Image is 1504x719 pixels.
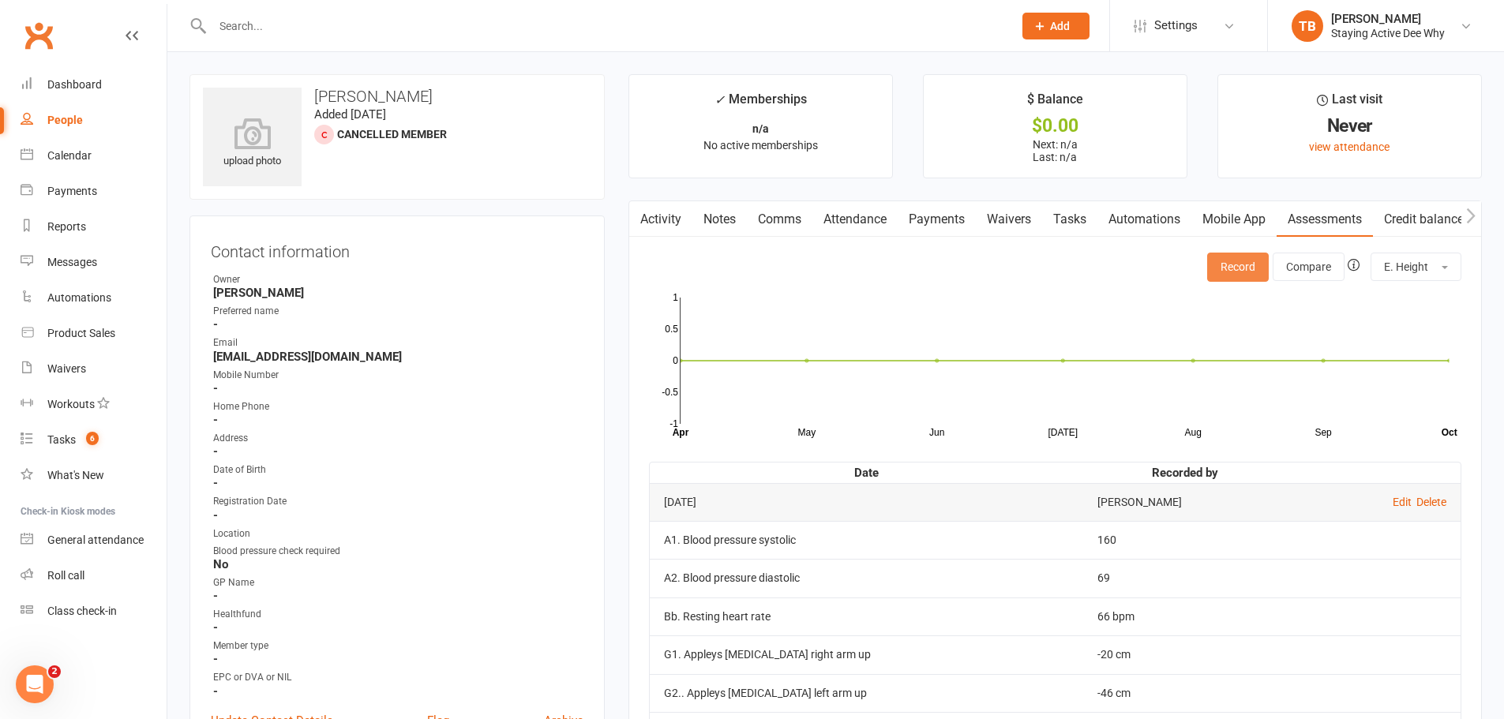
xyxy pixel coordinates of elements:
td: A2. Blood pressure diastolic [650,559,1084,597]
strong: - [213,684,583,698]
div: Automations [47,291,111,304]
strong: [EMAIL_ADDRESS][DOMAIN_NAME] [213,350,583,364]
div: Member type [213,638,583,653]
div: What's New [47,469,104,481]
a: Payments [21,174,167,209]
a: Activity [629,201,692,238]
strong: - [213,620,583,635]
a: Workouts [21,387,167,422]
a: Tasks [1042,201,1097,238]
div: People [47,114,83,126]
td: G1. Appleys [MEDICAL_DATA] right arm up [650,635,1084,673]
th: Date [650,462,1084,483]
a: Reports [21,209,167,245]
a: Notes [692,201,747,238]
div: upload photo [203,118,302,170]
strong: - [213,317,583,331]
td: A1. Blood pressure systolic [650,521,1084,559]
a: Tasks 6 [21,422,167,458]
a: Waivers [976,201,1042,238]
a: Mobile App [1191,201,1277,238]
span: E. Height [1384,260,1428,273]
td: 66 bpm [1083,597,1286,635]
div: Never [1232,118,1467,134]
div: GP Name [213,575,583,590]
span: Add [1050,20,1070,32]
td: G2.. Appleys [MEDICAL_DATA] left arm up [650,674,1084,712]
td: [PERSON_NAME] [1083,483,1286,521]
strong: - [213,476,583,490]
button: Add [1022,13,1090,39]
div: Memberships [714,89,807,118]
div: Email [213,335,583,350]
input: Search... [208,15,1002,37]
td: 160 [1083,521,1286,559]
a: Product Sales [21,316,167,351]
strong: - [213,444,583,459]
div: Dashboard [47,78,102,91]
strong: - [213,589,583,603]
a: Delete [1416,496,1446,508]
a: view attendance [1309,140,1390,153]
div: Roll call [47,569,84,582]
a: Automations [21,280,167,316]
strong: No [213,557,583,571]
div: Address [213,431,583,446]
td: 69 [1083,559,1286,597]
div: Payments [47,185,97,197]
a: Assessments [1277,201,1373,238]
td: -20 cm [1083,635,1286,673]
span: 6 [86,432,99,445]
a: People [21,103,167,138]
a: Waivers [21,351,167,387]
div: Date of Birth [213,462,583,477]
button: E. Height [1371,253,1461,281]
a: Comms [747,201,812,238]
h3: [PERSON_NAME] [203,88,591,105]
a: Attendance [812,201,898,238]
span: 2 [48,665,61,678]
div: Workouts [47,398,95,410]
a: Calendar [21,138,167,174]
div: Mobile Number [213,368,583,383]
strong: [PERSON_NAME] [213,286,583,300]
strong: - [213,381,583,395]
span: No active memberships [703,139,818,152]
div: General attendance [47,534,144,546]
span: Cancelled member [337,128,447,140]
td: Bb. Resting heart rate [650,597,1084,635]
div: Waivers [47,362,86,375]
div: Calendar [47,149,92,162]
div: Home Phone [213,399,583,414]
p: Next: n/a Last: n/a [938,138,1172,163]
div: Owner [213,272,583,287]
div: [DATE] [664,496,1070,508]
div: $ Balance [1027,89,1083,118]
div: Location [213,526,583,541]
a: Payments [898,201,976,238]
a: General attendance kiosk mode [21,522,167,558]
div: $0.00 [938,118,1172,134]
i: ✓ [714,92,725,107]
strong: - [213,413,583,427]
a: Credit balance [1373,201,1475,238]
iframe: Intercom live chat [16,665,54,703]
div: Staying Active Dee Why [1331,26,1445,40]
a: Roll call [21,558,167,594]
div: Tasks [47,433,76,446]
div: Reports [47,220,86,233]
a: Dashboard [21,67,167,103]
div: Product Sales [47,327,115,339]
time: Added [DATE] [314,107,386,122]
a: Automations [1097,201,1191,238]
h3: Contact information [211,237,583,260]
div: [PERSON_NAME] [1331,12,1445,26]
strong: n/a [752,122,769,135]
strong: - [213,652,583,666]
div: Registration Date [213,494,583,509]
div: Blood pressure check required [213,544,583,559]
td: -46 cm [1083,674,1286,712]
div: Preferred name [213,304,583,319]
div: Healthfund [213,607,583,622]
a: Class kiosk mode [21,594,167,629]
